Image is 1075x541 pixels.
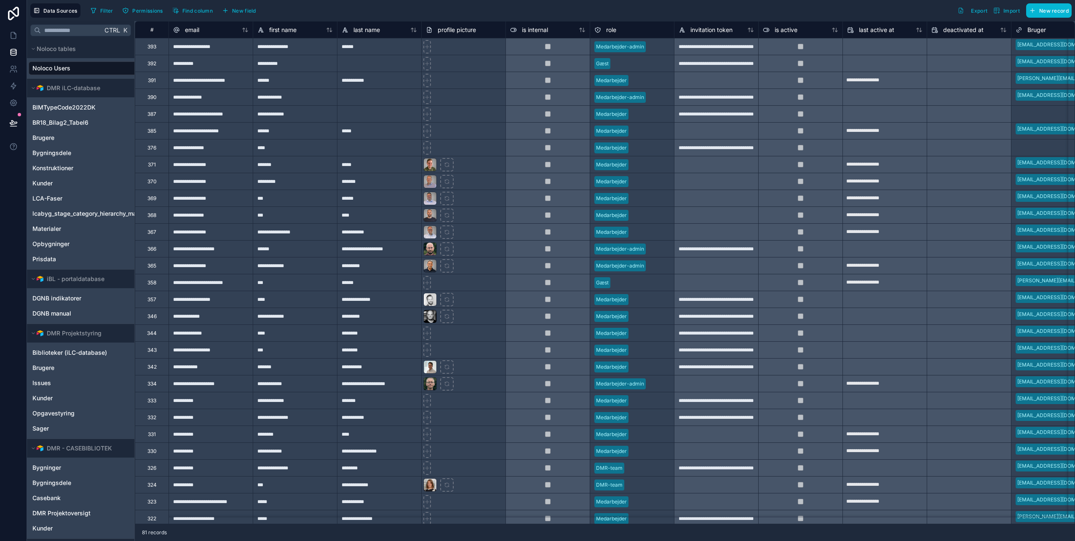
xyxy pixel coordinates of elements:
[1027,26,1046,34] span: Bruger
[32,225,61,233] span: Materialer
[43,8,78,14] span: Data Sources
[47,84,100,92] span: DMR iLC-database
[29,522,161,535] div: Kunder
[32,118,140,127] a: BR18_Bilag2_Tabel6
[119,4,166,17] button: Permissions
[32,164,140,172] a: Konstruktioner
[32,424,140,433] a: Sager
[37,445,43,452] img: Airtable Logo
[29,506,161,520] div: DMR Projektoversigt
[32,103,96,112] span: BIMTypeCode2022DK
[775,26,797,34] span: is active
[32,479,140,487] a: Bygningsdele
[147,364,157,370] div: 342
[596,43,644,51] div: Medarbejder-admin
[596,110,627,118] div: Medarbejder
[147,60,156,67] div: 392
[32,255,56,263] span: Prisdata
[522,26,548,34] span: is internal
[29,62,161,75] div: Noloco Users
[1039,8,1069,14] span: New record
[29,491,161,505] div: Casebank
[596,346,627,354] div: Medarbejder
[32,103,140,112] a: BIMTypeCode2022DK
[47,275,104,283] span: iBL - portaldatabase
[29,207,161,220] div: lcabyg_stage_category_hierarchy_map
[32,394,53,402] span: Kunder
[29,376,161,390] div: Issues
[32,209,140,218] span: lcabyg_stage_category_hierarchy_map
[29,237,161,251] div: Opbygninger
[29,361,161,375] div: Brugere
[47,329,102,337] span: DMR Projektstyring
[690,26,733,34] span: invitation token
[596,447,627,455] div: Medarbejder
[147,296,156,303] div: 357
[147,43,156,50] div: 393
[29,391,161,405] div: Kunder
[32,309,71,318] span: DGNB manual
[29,252,161,266] div: Prisdata
[596,161,627,169] div: Medarbejder
[596,228,627,236] div: Medarbejder
[32,179,140,187] a: Kunder
[29,476,161,490] div: Bygningsdele
[32,309,140,318] a: DGNB manual
[596,279,609,287] div: Gæst
[37,330,43,337] img: Airtable Logo
[147,380,157,387] div: 334
[37,45,76,53] span: Noloco tables
[147,262,156,269] div: 365
[142,27,162,33] div: #
[596,296,627,303] div: Medarbejder
[29,116,161,129] div: BR18_Bilag2_Tabel6
[32,225,140,233] a: Materialer
[943,26,984,34] span: deactivated at
[29,292,161,305] div: DGNB indikatorer
[32,364,140,372] a: Brugere
[32,348,140,357] a: Biblioteker (iLC-database)
[32,364,54,372] span: Brugere
[147,414,156,421] div: 332
[182,8,213,14] span: Find column
[596,431,627,438] div: Medarbejder
[32,479,71,487] span: Bygningsdele
[132,8,163,14] span: Permissions
[32,64,70,72] span: Noloco Users
[32,494,140,502] a: Casebank
[29,442,149,454] button: Airtable LogoDMR - CASEBIBLIOTEK
[859,26,894,34] span: last active at
[596,60,609,67] div: Gæst
[596,127,627,135] div: Medarbejder
[32,294,81,303] span: DGNB indikatorer
[148,161,156,168] div: 371
[596,144,627,152] div: Medarbejder
[353,26,380,34] span: last name
[29,222,161,236] div: Materialer
[596,212,627,219] div: Medarbejder
[596,94,644,101] div: Medarbejder-admin
[147,229,156,236] div: 367
[32,134,54,142] span: Brugere
[32,240,70,248] span: Opbygninger
[596,178,627,185] div: Medarbejder
[29,327,149,339] button: Airtable LogoDMR Projektstyring
[596,329,627,337] div: Medarbejder
[87,4,116,17] button: Filter
[147,498,156,505] div: 323
[147,448,157,455] div: 330
[29,43,149,55] button: Noloco tables
[990,3,1023,18] button: Import
[596,481,623,489] div: DMR-team
[32,379,51,387] span: Issues
[29,422,161,435] div: Sager
[438,26,476,34] span: profile picture
[32,524,53,533] span: Kunder
[119,4,169,17] a: Permissions
[122,27,128,33] span: K
[596,515,627,522] div: Medarbejder
[32,64,132,72] a: Noloco Users
[32,179,53,187] span: Kunder
[32,240,140,248] a: Opbygninger
[955,3,990,18] button: Export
